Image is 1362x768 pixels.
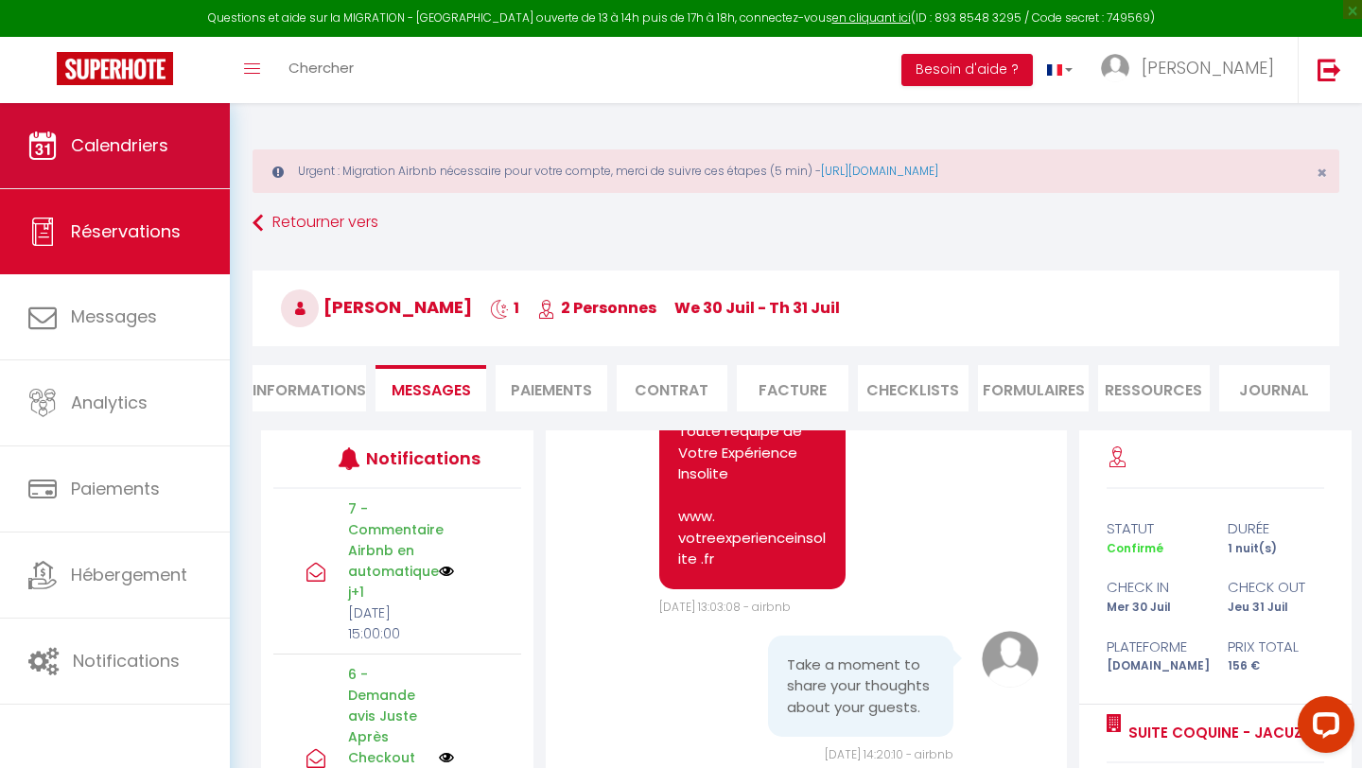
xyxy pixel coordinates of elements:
span: Analytics [71,391,148,414]
button: Close [1317,165,1327,182]
span: Paiements [71,477,160,500]
pre: Take a moment to share your thoughts about your guests. [787,655,934,719]
a: [URL][DOMAIN_NAME] [821,163,938,179]
div: Prix total [1215,636,1336,658]
div: Jeu 31 Juil [1215,599,1336,617]
span: 1 [490,297,519,319]
span: Réservations [71,219,181,243]
span: Messages [71,305,157,328]
span: We 30 Juil - Th 31 Juil [674,297,840,319]
img: NO IMAGE [439,564,454,579]
span: Chercher [288,58,354,78]
li: Informations [253,365,366,411]
li: Contrat [617,365,727,411]
span: Calendriers [71,133,168,157]
li: Paiements [496,365,606,411]
a: Suite Coquine - Jacuzzi [1122,722,1315,744]
span: Notifications [73,649,180,672]
a: Chercher [274,37,368,103]
img: NO IMAGE [439,750,454,765]
a: ... [PERSON_NAME] [1087,37,1298,103]
li: Ressources [1098,365,1209,411]
span: Messages [392,379,471,401]
a: Retourner vers [253,206,1339,240]
div: 1 nuit(s) [1215,540,1336,558]
div: Plateforme [1094,636,1215,658]
span: 2 Personnes [537,297,656,319]
div: statut [1094,517,1215,540]
img: ... [1101,54,1129,82]
img: avatar.png [982,631,1039,688]
div: [DOMAIN_NAME] [1094,657,1215,675]
p: [DATE] 15:00:00 [348,602,427,644]
div: 156 € [1215,657,1336,675]
span: Confirmé [1107,540,1163,556]
img: logout [1318,58,1341,81]
div: check in [1094,576,1215,599]
span: [PERSON_NAME] [1142,56,1274,79]
li: Facture [737,365,847,411]
li: FORMULAIRES [978,365,1089,411]
div: Mer 30 Juil [1094,599,1215,617]
a: en cliquant ici [832,9,911,26]
span: [PERSON_NAME] [281,295,472,319]
img: Super Booking [57,52,173,85]
li: CHECKLISTS [858,365,969,411]
p: 7 - Commentaire Airbnb en automatique j+1 [348,498,427,602]
li: Journal [1219,365,1330,411]
h3: Notifications [366,437,469,480]
span: Hébergement [71,563,187,586]
iframe: LiveChat chat widget [1283,689,1362,768]
span: × [1317,161,1327,184]
div: Urgent : Migration Airbnb nécessaire pour votre compte, merci de suivre ces étapes (5 min) - [253,149,1339,193]
span: [DATE] 13:03:08 - airbnb [659,599,791,615]
button: Besoin d'aide ? [901,54,1033,86]
span: [DATE] 14:20:10 - airbnb [825,746,953,762]
div: check out [1215,576,1336,599]
div: durée [1215,517,1336,540]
